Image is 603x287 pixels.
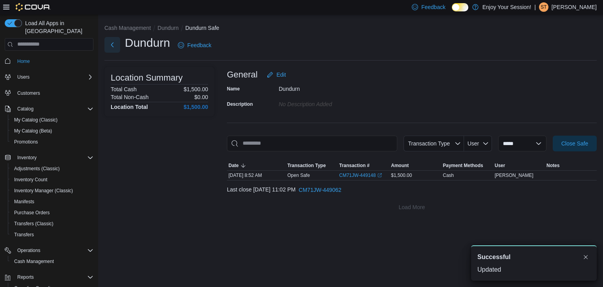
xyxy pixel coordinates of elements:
span: Users [14,72,93,82]
h4: Location Total [111,104,148,110]
button: Edit [264,67,289,83]
button: Close Safe [553,136,597,151]
span: Successful [477,252,510,262]
p: $0.00 [194,94,208,100]
p: $1,500.00 [184,86,208,92]
span: Operations [17,247,40,254]
span: Close Safe [561,140,588,147]
span: Reports [17,274,34,280]
div: Shannon Thompson [539,2,548,12]
button: Promotions [8,136,97,147]
span: Inventory Count [11,175,93,184]
div: Notification [477,252,590,262]
span: Payment Methods [443,162,483,169]
span: Feedback [187,41,211,49]
span: My Catalog (Beta) [14,128,52,134]
span: Home [17,58,30,64]
button: Next [104,37,120,53]
button: Cash Management [104,25,151,31]
a: Feedback [175,37,214,53]
span: My Catalog (Beta) [11,126,93,136]
p: [PERSON_NAME] [552,2,597,12]
label: Description [227,101,253,107]
div: No Description added [279,98,384,107]
span: Transfers [11,230,93,239]
span: Transfers (Classic) [11,219,93,228]
h6: Total Cash [111,86,137,92]
span: Purchase Orders [14,210,50,216]
span: Adjustments (Classic) [11,164,93,173]
span: Reports [14,272,93,282]
span: Notes [546,162,559,169]
button: Amount [389,161,441,170]
button: Date [227,161,286,170]
button: CM71JW-449062 [296,182,345,198]
button: Transfers (Classic) [8,218,97,229]
button: Transaction Type [404,136,464,151]
nav: An example of EuiBreadcrumbs [104,24,597,33]
h6: Total Non-Cash [111,94,149,100]
h3: General [227,70,258,79]
span: Inventory Count [14,177,48,183]
a: My Catalog (Beta) [11,126,55,136]
a: Home [14,57,33,66]
a: My Catalog (Classic) [11,115,61,125]
span: Dark Mode [452,11,452,12]
span: Transaction Type [287,162,326,169]
div: Dundurn [279,83,384,92]
input: Dark Mode [452,3,468,11]
a: Inventory Manager (Classic) [11,186,76,195]
h1: Dundurn [125,35,170,51]
button: Dismiss toast [581,252,590,262]
a: Adjustments (Classic) [11,164,63,173]
button: Purchase Orders [8,207,97,218]
span: CM71JW-449062 [299,186,342,194]
span: Operations [14,246,93,255]
button: Transfers [8,229,97,240]
span: Date [228,162,239,169]
span: [PERSON_NAME] [495,172,534,178]
button: Inventory Manager (Classic) [8,185,97,196]
span: Transaction # [339,162,369,169]
button: Customers [2,87,97,99]
button: Inventory Count [8,174,97,185]
button: Payment Methods [441,161,493,170]
svg: External link [377,173,382,178]
span: Edit [276,71,286,79]
div: Last close [DATE] 11:02 PM [227,182,597,198]
button: Transaction Type [286,161,338,170]
span: Transaction Type [408,140,450,147]
span: Promotions [14,139,38,145]
button: Users [2,72,97,83]
span: Inventory Manager (Classic) [11,186,93,195]
p: Open Safe [287,172,310,178]
a: Manifests [11,197,37,206]
button: My Catalog (Classic) [8,114,97,125]
button: Inventory [14,153,40,162]
input: This is a search bar. As you type, the results lower in the page will automatically filter. [227,136,397,151]
span: Inventory [14,153,93,162]
span: Cash Management [11,257,93,266]
button: Home [2,55,97,67]
a: Promotions [11,137,41,147]
span: Manifests [14,199,34,205]
a: Customers [14,88,43,98]
button: Adjustments (Classic) [8,163,97,174]
span: Inventory Manager (Classic) [14,188,73,194]
button: My Catalog (Beta) [8,125,97,136]
span: Load All Apps in [GEOGRAPHIC_DATA] [22,19,93,35]
span: ST [541,2,546,12]
span: Customers [14,88,93,98]
button: Transaction # [338,161,389,170]
span: Amount [391,162,409,169]
button: Users [14,72,33,82]
span: Feedback [421,3,445,11]
button: Reports [2,272,97,283]
span: Users [17,74,29,80]
a: CM71JW-449148External link [339,172,382,178]
button: Catalog [2,103,97,114]
div: Updated [477,265,590,274]
div: [DATE] 8:52 AM [227,171,286,180]
span: Manifests [11,197,93,206]
button: Operations [2,245,97,256]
